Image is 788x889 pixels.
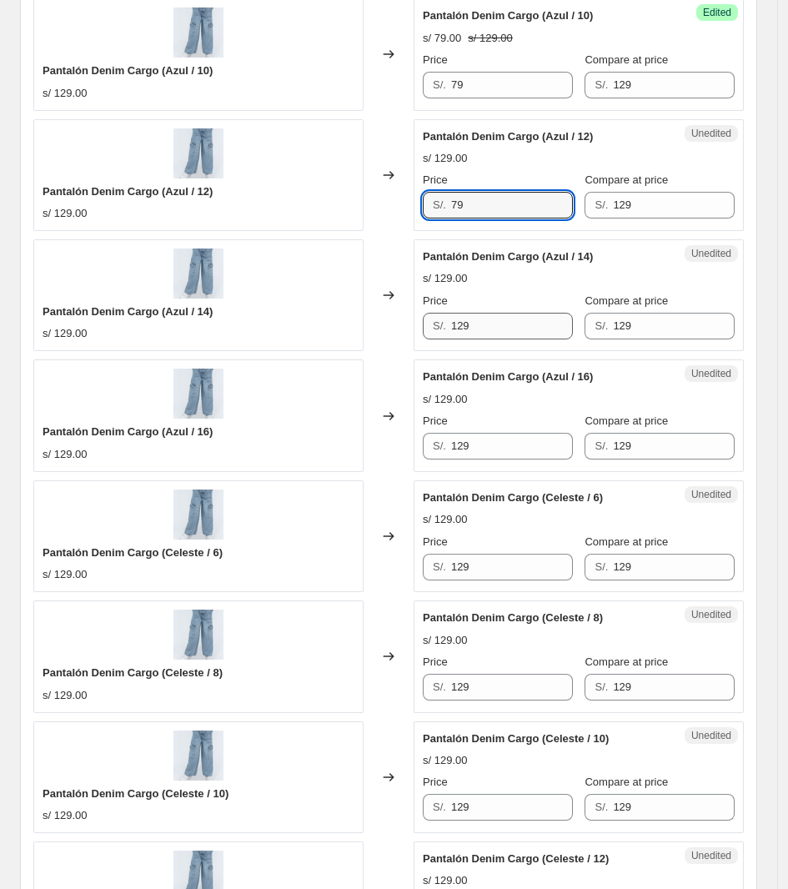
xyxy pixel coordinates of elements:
[43,205,88,222] div: s/ 129.00
[595,319,608,332] span: S/.
[43,185,213,198] span: Pantalón Denim Cargo (Azul / 12)
[173,369,223,419] img: DSC_0729_80x.png
[423,732,609,745] span: Pantalón Denim Cargo (Celeste / 10)
[43,446,88,463] div: s/ 129.00
[585,655,668,668] span: Compare at price
[43,546,223,559] span: Pantalón Denim Cargo (Celeste / 6)
[585,53,668,66] span: Compare at price
[423,173,448,186] span: Price
[43,687,88,704] div: s/ 129.00
[43,566,88,583] div: s/ 129.00
[173,731,223,781] img: DSC_0729_80x.png
[423,511,468,528] div: s/ 129.00
[703,6,731,19] span: Edited
[423,632,468,649] div: s/ 129.00
[43,807,88,824] div: s/ 129.00
[423,752,468,769] div: s/ 129.00
[691,488,731,501] span: Unedited
[595,439,608,452] span: S/.
[585,294,668,307] span: Compare at price
[433,439,446,452] span: S/.
[43,666,223,679] span: Pantalón Denim Cargo (Celeste / 8)
[43,325,88,342] div: s/ 129.00
[423,491,603,504] span: Pantalón Denim Cargo (Celeste / 6)
[173,128,223,178] img: DSC_0729_80x.png
[423,150,468,167] div: s/ 129.00
[423,776,448,788] span: Price
[423,414,448,427] span: Price
[691,849,731,862] span: Unedited
[423,852,609,865] span: Pantalón Denim Cargo (Celeste / 12)
[173,490,223,540] img: DSC_0729_80x.png
[423,53,448,66] span: Price
[173,610,223,660] img: DSC_0729_80x.png
[173,8,223,58] img: DSC_0729_80x.png
[691,729,731,742] span: Unedited
[433,801,446,813] span: S/.
[691,127,731,140] span: Unedited
[43,425,213,438] span: Pantalón Denim Cargo (Azul / 16)
[423,130,593,143] span: Pantalón Denim Cargo (Azul / 12)
[595,681,608,693] span: S/.
[595,560,608,573] span: S/.
[595,198,608,211] span: S/.
[423,250,593,263] span: Pantalón Denim Cargo (Azul / 14)
[423,391,468,408] div: s/ 129.00
[43,305,213,318] span: Pantalón Denim Cargo (Azul / 14)
[691,247,731,260] span: Unedited
[43,85,88,102] div: s/ 129.00
[43,787,228,800] span: Pantalón Denim Cargo (Celeste / 10)
[423,9,593,22] span: Pantalón Denim Cargo (Azul / 10)
[585,173,668,186] span: Compare at price
[595,78,608,91] span: S/.
[423,535,448,548] span: Price
[173,249,223,299] img: DSC_0729_80x.png
[691,608,731,621] span: Unedited
[468,30,513,47] strike: s/ 129.00
[691,367,731,380] span: Unedited
[433,319,446,332] span: S/.
[423,270,468,287] div: s/ 129.00
[43,64,213,77] span: Pantalón Denim Cargo (Azul / 10)
[423,655,448,668] span: Price
[585,776,668,788] span: Compare at price
[423,30,461,47] div: s/ 79.00
[433,560,446,573] span: S/.
[423,370,593,383] span: Pantalón Denim Cargo (Azul / 16)
[433,78,446,91] span: S/.
[423,294,448,307] span: Price
[433,681,446,693] span: S/.
[433,198,446,211] span: S/.
[423,611,603,624] span: Pantalón Denim Cargo (Celeste / 8)
[585,414,668,427] span: Compare at price
[595,801,608,813] span: S/.
[423,872,468,889] div: s/ 129.00
[585,535,668,548] span: Compare at price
